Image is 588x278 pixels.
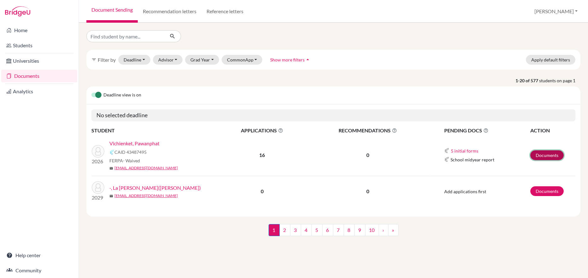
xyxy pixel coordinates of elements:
[305,56,311,63] i: arrow_drop_up
[444,127,530,134] span: PENDING DOCS
[307,127,429,134] span: RECOMMENDATIONS
[532,5,580,17] button: [PERSON_NAME]
[290,224,301,236] a: 3
[270,57,305,62] span: Show more filters
[185,55,219,65] button: Grad Year
[322,224,333,236] a: 6
[515,77,539,84] strong: 1-20 of 577
[444,189,486,194] span: Add applications first
[118,55,150,65] button: Deadline
[98,57,116,63] span: Filter by
[109,166,113,170] span: mail
[265,55,316,65] button: Show more filtersarrow_drop_up
[92,145,104,158] img: Vichienket, Pawanphat
[92,158,104,165] p: 2026
[279,224,290,236] a: 2
[114,165,178,171] a: [EMAIL_ADDRESS][DOMAIN_NAME]
[103,91,141,99] span: Deadline view is on
[1,249,77,262] a: Help center
[109,184,201,192] a: -, La [PERSON_NAME]([PERSON_NAME])
[307,151,429,159] p: 0
[379,224,388,236] a: ›
[1,85,77,98] a: Analytics
[91,109,575,121] h5: No selected deadline
[269,224,399,241] nav: ...
[530,150,564,160] a: Documents
[1,39,77,52] a: Students
[218,127,306,134] span: APPLICATIONS
[91,126,218,135] th: STUDENT
[222,55,263,65] button: CommonApp
[261,188,264,194] b: 0
[109,194,113,198] span: mail
[451,156,494,163] span: School midyear report
[259,152,265,158] b: 16
[344,224,355,236] a: 8
[109,140,160,147] a: Vichienket, Pawanphat
[530,186,564,196] a: Documents
[354,224,365,236] a: 9
[5,6,30,16] img: Bridge-U
[114,193,178,199] a: [EMAIL_ADDRESS][DOMAIN_NAME]
[307,188,429,195] p: 0
[526,55,575,65] button: Apply default filters
[388,224,399,236] a: »
[92,181,104,194] img: -, La Yaung Hein(Noah)
[301,224,312,236] a: 4
[92,194,104,201] p: 2029
[153,55,183,65] button: Advisor
[444,157,449,162] img: Common App logo
[1,70,77,82] a: Documents
[109,157,140,164] span: FERPA
[451,147,479,154] button: 5 initial forms
[539,77,580,84] span: students on page 1
[311,224,323,236] a: 5
[365,224,379,236] a: 10
[1,55,77,67] a: Universities
[91,57,96,62] i: filter_list
[114,149,147,155] span: CAID 43487495
[86,30,165,42] input: Find student by name...
[109,150,114,155] img: Common App logo
[333,224,344,236] a: 7
[530,126,575,135] th: ACTION
[269,224,280,236] span: 1
[123,158,140,163] span: - Waived
[1,24,77,37] a: Home
[1,264,77,277] a: Community
[444,148,449,153] img: Common App logo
